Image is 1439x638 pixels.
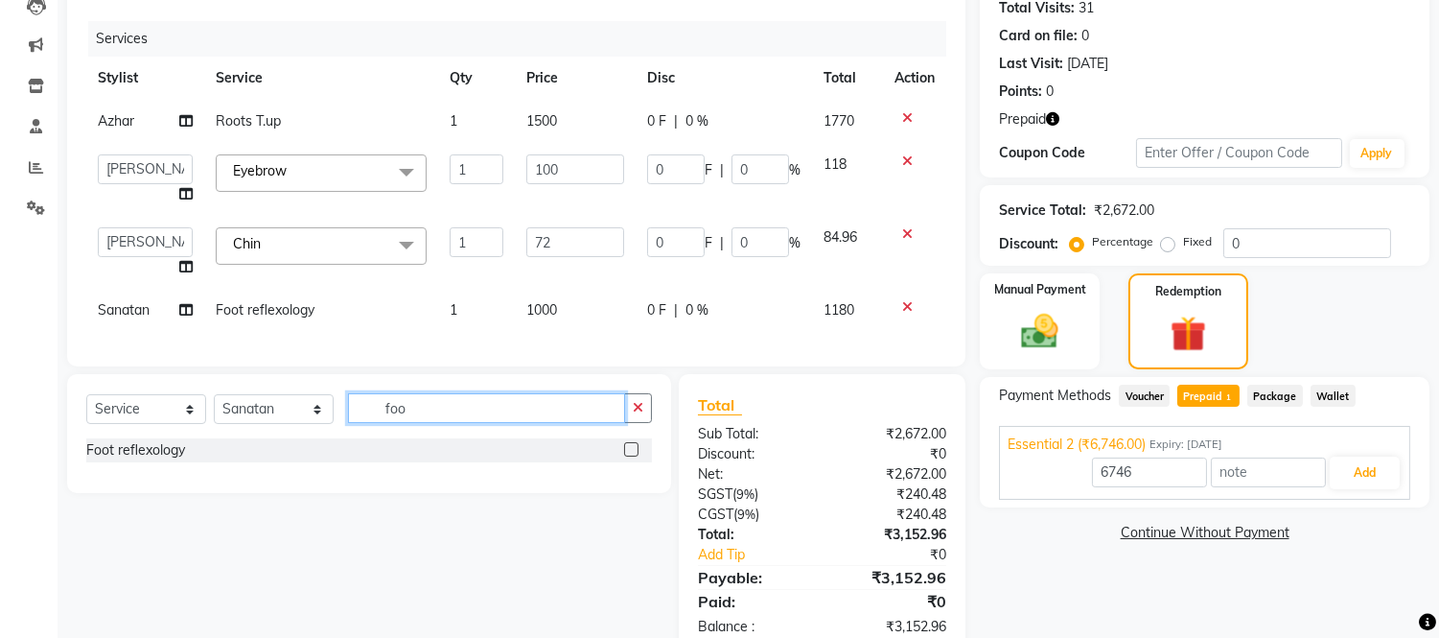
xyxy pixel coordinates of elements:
span: Chin [233,235,261,252]
div: ₹3,152.96 [823,617,962,637]
div: Sub Total: [684,424,823,444]
div: Foot reflexology [86,440,185,461]
span: Azhar [98,112,134,130]
span: 1770 [824,112,854,130]
span: Prepaid [999,109,1046,130]
button: Add [1330,457,1400,489]
label: Fixed [1183,233,1212,250]
div: Services [88,21,961,57]
span: Roots T.up [216,112,281,130]
div: ₹240.48 [823,505,962,525]
span: Essential 2 (₹6,746.00) [1008,435,1146,455]
span: Prepaid [1177,385,1240,407]
span: 9% [736,486,754,502]
input: note [1211,458,1326,487]
span: 84.96 [824,228,857,246]
span: Foot reflexology [216,301,314,319]
span: SGST [698,485,732,503]
span: Package [1247,385,1303,407]
span: 1 [450,112,457,130]
div: Discount: [684,444,823,464]
div: ₹0 [823,590,962,613]
span: CGST [698,506,733,523]
div: [DATE] [1067,54,1108,74]
div: ₹0 [823,444,962,464]
div: Payable: [684,566,823,589]
span: 9% [737,507,755,522]
span: | [674,111,678,131]
span: 1180 [824,301,854,319]
span: 0 F [647,300,666,320]
label: Redemption [1155,283,1221,300]
button: Apply [1350,139,1404,168]
th: Disc [636,57,812,100]
span: Voucher [1119,385,1170,407]
a: x [287,162,295,179]
div: ( ) [684,505,823,525]
th: Price [515,57,636,100]
span: 0 F [647,111,666,131]
span: Total [698,395,742,415]
span: 0 % [685,300,708,320]
div: ₹2,672.00 [823,424,962,444]
span: | [720,160,724,180]
div: ₹3,152.96 [823,566,962,589]
input: Amount [1092,458,1207,487]
a: Continue Without Payment [984,523,1426,543]
th: Action [883,57,946,100]
span: % [789,160,801,180]
div: Paid: [684,590,823,613]
div: ₹2,672.00 [823,464,962,484]
span: | [674,300,678,320]
span: | [720,233,724,253]
th: Total [812,57,883,100]
div: Total: [684,525,823,545]
div: 0 [1046,82,1054,102]
div: ₹3,152.96 [823,525,962,545]
th: Stylist [86,57,204,100]
div: ₹240.48 [823,484,962,505]
span: 1000 [526,301,557,319]
label: Percentage [1092,233,1153,250]
span: Expiry: [DATE] [1149,437,1222,453]
div: ₹2,672.00 [1094,201,1154,221]
span: Wallet [1311,385,1356,407]
div: Service Total: [999,201,1086,221]
div: Coupon Code [999,143,1136,163]
div: Last Visit: [999,54,1063,74]
span: 118 [824,155,847,173]
th: Qty [438,57,515,100]
img: _gift.svg [1159,312,1217,356]
div: Net: [684,464,823,484]
a: x [261,235,269,252]
div: Card on file: [999,26,1078,46]
span: % [789,233,801,253]
span: Payment Methods [999,386,1111,406]
span: F [705,160,712,180]
span: 1 [1223,392,1234,404]
a: Add Tip [684,545,846,565]
div: Discount: [999,234,1058,254]
input: Search or Scan [348,393,625,423]
span: Eyebrow [233,162,287,179]
label: Manual Payment [994,281,1086,298]
div: Balance : [684,617,823,637]
span: 1 [450,301,457,319]
div: ( ) [684,484,823,505]
span: 0 % [685,111,708,131]
input: Enter Offer / Coupon Code [1136,138,1341,168]
span: 1500 [526,112,557,130]
span: F [705,233,712,253]
div: ₹0 [846,545,962,565]
div: 0 [1081,26,1089,46]
img: _cash.svg [1010,310,1070,353]
div: Points: [999,82,1042,102]
span: Sanatan [98,301,150,319]
th: Service [204,57,438,100]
